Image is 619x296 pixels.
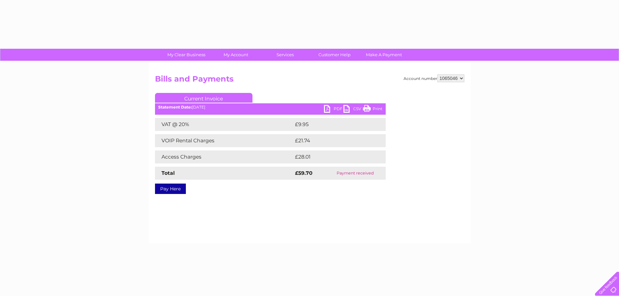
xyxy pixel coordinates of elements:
td: £21.74 [293,134,372,147]
a: Make A Payment [357,49,411,61]
a: Current Invoice [155,93,252,103]
a: Customer Help [308,49,361,61]
a: Pay Here [155,184,186,194]
a: My Account [209,49,263,61]
td: VAT @ 20% [155,118,293,131]
div: Account number [404,74,464,82]
b: Statement Date: [158,105,192,109]
td: VOIP Rental Charges [155,134,293,147]
div: [DATE] [155,105,386,109]
a: CSV [343,105,363,114]
a: Services [258,49,312,61]
h2: Bills and Payments [155,74,464,87]
a: PDF [324,105,343,114]
td: Access Charges [155,150,293,163]
strong: £59.70 [295,170,313,176]
a: Print [363,105,382,114]
td: £9.95 [293,118,371,131]
td: £28.01 [293,150,372,163]
a: My Clear Business [160,49,213,61]
td: Payment received [325,167,385,180]
strong: Total [161,170,175,176]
